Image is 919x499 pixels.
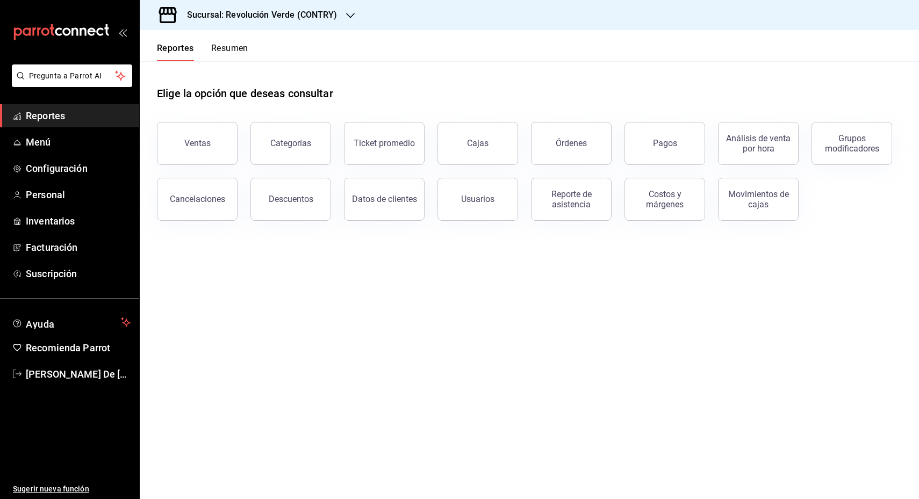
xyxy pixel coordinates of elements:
[725,133,792,154] div: Análisis de venta por hora
[26,135,131,149] span: Menú
[29,70,116,82] span: Pregunta a Parrot AI
[12,64,132,87] button: Pregunta a Parrot AI
[157,43,248,61] div: navigation tabs
[118,28,127,37] button: open_drawer_menu
[352,194,417,204] div: Datos de clientes
[344,178,425,221] button: Datos de clientes
[354,138,415,148] div: Ticket promedio
[26,367,131,381] span: [PERSON_NAME] De [PERSON_NAME]
[624,122,705,165] button: Pagos
[157,43,194,61] button: Reportes
[211,43,248,61] button: Resumen
[26,187,131,202] span: Personal
[437,178,518,221] button: Usuarios
[26,316,117,329] span: Ayuda
[556,138,587,148] div: Órdenes
[184,138,211,148] div: Ventas
[270,138,311,148] div: Categorías
[819,133,885,154] div: Grupos modificadores
[26,266,131,281] span: Suscripción
[538,189,605,209] div: Reporte de asistencia
[157,122,238,165] button: Ventas
[170,194,225,204] div: Cancelaciones
[467,137,489,150] div: Cajas
[13,483,131,495] span: Sugerir nueva función
[437,122,518,165] a: Cajas
[718,178,799,221] button: Movimientos de cajas
[250,178,331,221] button: Descuentos
[8,78,132,89] a: Pregunta a Parrot AI
[26,109,131,123] span: Reportes
[26,161,131,176] span: Configuración
[653,138,677,148] div: Pagos
[26,341,131,355] span: Recomienda Parrot
[718,122,799,165] button: Análisis de venta por hora
[344,122,425,165] button: Ticket promedio
[269,194,313,204] div: Descuentos
[531,178,612,221] button: Reporte de asistencia
[531,122,612,165] button: Órdenes
[157,178,238,221] button: Cancelaciones
[178,9,338,21] h3: Sucursal: Revolución Verde (CONTRY)
[250,122,331,165] button: Categorías
[725,189,792,209] div: Movimientos de cajas
[631,189,698,209] div: Costos y márgenes
[26,214,131,228] span: Inventarios
[624,178,705,221] button: Costos y márgenes
[461,194,494,204] div: Usuarios
[157,85,333,102] h1: Elige la opción que deseas consultar
[812,122,892,165] button: Grupos modificadores
[26,240,131,255] span: Facturación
